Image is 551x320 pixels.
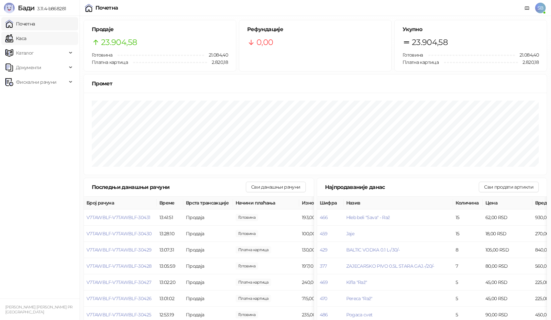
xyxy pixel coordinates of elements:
[233,197,299,209] th: Начини плаћања
[453,197,483,209] th: Количина
[236,295,271,302] span: 715,00
[320,263,327,269] button: 377
[320,296,327,301] button: 470
[157,209,183,226] td: 13:41:51
[299,291,349,307] td: 715,00 RSD
[157,291,183,307] td: 13:01:02
[34,6,66,12] span: 3.11.4-b868281
[5,305,73,314] small: [PERSON_NAME] [PERSON_NAME] PR [GEOGRAPHIC_DATA]
[16,61,41,74] span: Документи
[453,226,483,242] td: 15
[299,242,349,258] td: 130,00 RSD
[299,197,349,209] th: Износ
[101,36,137,49] span: 23.904,58
[86,231,151,237] span: V7TAWBLF-V7TAWBLF-30430
[236,230,258,237] span: 100,00
[157,226,183,242] td: 13:28:10
[92,25,228,33] h5: Продаје
[299,258,349,274] td: 197,10 RSD
[183,258,233,274] td: Продаја
[325,183,479,191] div: Најпродаваније данас
[157,197,183,209] th: Време
[92,183,246,191] div: Последњи данашњи рачуни
[453,274,483,291] td: 5
[236,246,271,253] span: 130,00
[183,226,233,242] td: Продаја
[320,312,328,318] button: 486
[453,258,483,274] td: 7
[236,311,258,318] span: 235,00
[453,291,483,307] td: 5
[317,197,344,209] th: Шифра
[86,312,151,318] button: V7TAWBLF-V7TAWBLF-30425
[183,274,233,291] td: Продаја
[483,209,532,226] td: 62,00 RSD
[236,262,258,270] span: 197,10
[4,3,15,13] img: Logo
[479,182,539,192] button: Сви продати артикли
[483,242,532,258] td: 105,00 RSD
[453,209,483,226] td: 15
[157,258,183,274] td: 13:05:59
[483,197,532,209] th: Цена
[346,263,434,269] button: ZAJECARSKO PIVO 0.5L STARA GAJ.-/20/-
[346,312,373,318] button: Pogaca cvet
[344,197,453,209] th: Назив
[236,279,271,286] span: 240,00
[5,17,35,30] a: Почетна
[299,274,349,291] td: 240,00 RSD
[16,46,34,60] span: Каталог
[346,296,372,301] button: Pereca "Raž"
[183,197,233,209] th: Врста трансакције
[95,5,118,11] div: Почетна
[92,52,112,58] span: Готовина
[515,51,539,59] span: 21.084,40
[403,59,439,65] span: Платна картица
[86,263,151,269] button: V7TAWBLF-V7TAWBLF-30428
[346,231,354,237] button: Jaje
[183,242,233,258] td: Продаја
[84,197,157,209] th: Број рачуна
[86,247,151,253] button: V7TAWBLF-V7TAWBLF-30429
[157,274,183,291] td: 13:02:20
[86,296,151,301] button: V7TAWBLF-V7TAWBLF-30426
[86,279,151,285] button: V7TAWBLF-V7TAWBLF-30427
[403,52,423,58] span: Готовина
[518,59,539,66] span: 2.820,18
[204,51,228,59] span: 21.084,40
[346,279,367,285] button: Kifla "Raž"
[92,79,539,88] div: Промет
[483,291,532,307] td: 45,00 RSD
[86,214,150,220] button: V7TAWBLF-V7TAWBLF-30431
[320,247,328,253] button: 429
[483,226,532,242] td: 18,00 RSD
[346,214,390,220] button: Hleb beli "Sava" - Raž
[157,242,183,258] td: 13:07:31
[412,36,448,49] span: 23.904,58
[483,274,532,291] td: 45,00 RSD
[92,59,128,65] span: Платна картица
[183,209,233,226] td: Продаја
[483,258,532,274] td: 80,00 RSD
[207,59,228,66] span: 2.820,18
[346,247,400,253] button: BALTIC VODKA 0.1 L-/30/-
[18,4,34,12] span: Бади
[236,214,258,221] span: 193,00
[522,3,532,13] a: Документација
[246,182,305,192] button: Сви данашњи рачуни
[256,36,273,49] span: 0,00
[16,75,56,89] span: Фискални рачуни
[403,25,539,33] h5: Укупно
[5,32,26,45] a: Каса
[183,291,233,307] td: Продаја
